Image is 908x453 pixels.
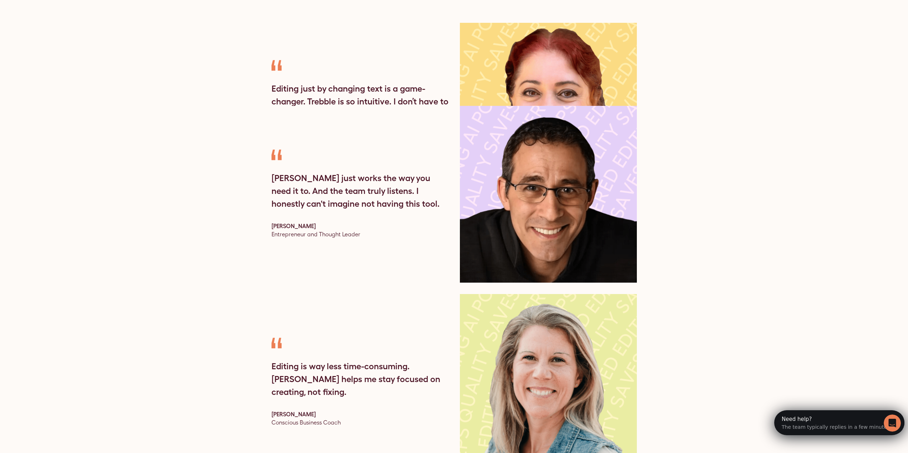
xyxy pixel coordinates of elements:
[272,172,448,210] div: [PERSON_NAME] just works the way you need it to. And the team truly listens. I honestly can't ima...
[272,410,316,418] div: [PERSON_NAME]
[7,12,117,19] div: The team typically replies in a few minutes.
[7,6,117,12] div: Need help?
[272,230,360,239] div: Entrepreneur and Thought Leader
[884,415,901,432] iframe: Intercom live chat
[774,410,904,435] iframe: Intercom live chat discovery launcher
[272,360,448,398] div: Editing is way less time-consuming. [PERSON_NAME] helps me stay focused on creating, not fixing.
[272,222,316,230] div: [PERSON_NAME]
[272,418,341,427] div: Conscious Business Coach
[3,3,138,22] div: Open Intercom Messenger
[272,83,448,134] div: Editing just by changing text is a game-changer. Trebble is so intuitive. I don’t have to wrestle...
